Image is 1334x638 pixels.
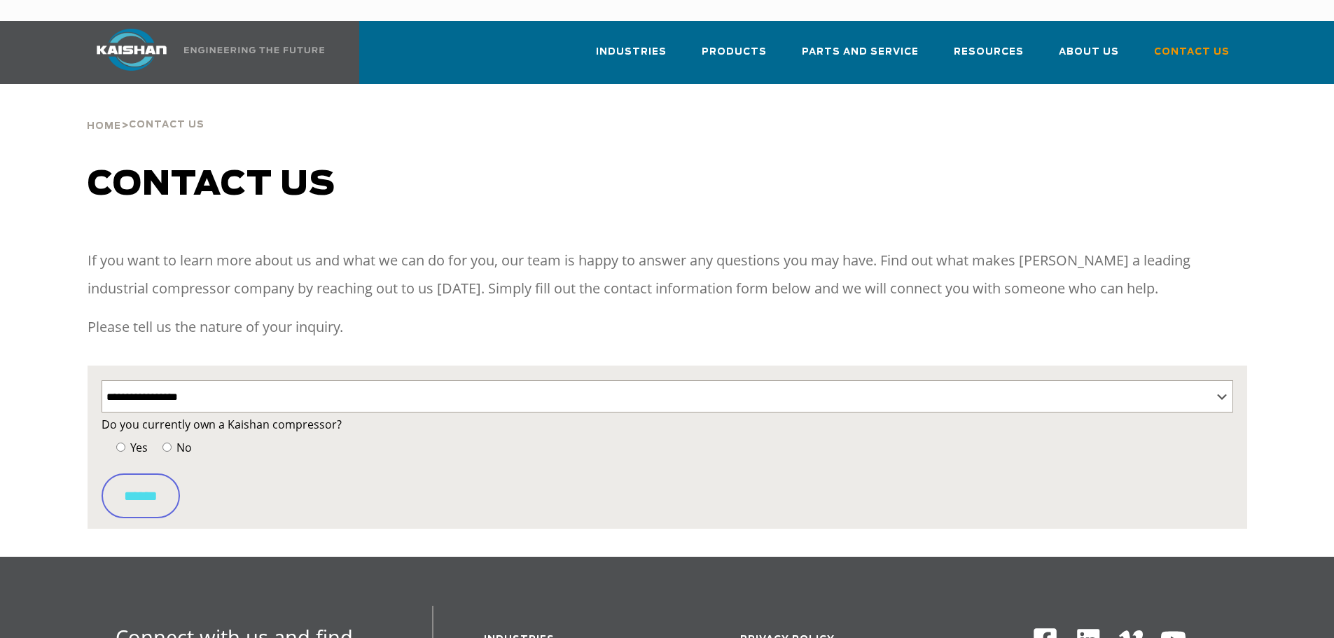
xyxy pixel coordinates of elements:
a: Industries [596,34,667,81]
span: Products [702,44,767,60]
img: kaishan logo [79,29,184,71]
a: Products [702,34,767,81]
a: Kaishan USA [79,21,327,84]
input: Yes [116,443,125,452]
span: Parts and Service [802,44,919,60]
span: Contact Us [129,120,204,130]
span: Contact Us [1154,44,1230,60]
a: Resources [954,34,1024,81]
span: Contact us [88,168,335,202]
img: Engineering the future [184,47,324,53]
a: Home [87,119,121,132]
a: About Us [1059,34,1119,81]
p: If you want to learn more about us and what we can do for you, our team is happy to answer any qu... [88,247,1247,303]
p: Please tell us the nature of your inquiry. [88,313,1247,341]
form: Contact form [102,415,1233,518]
span: About Us [1059,44,1119,60]
a: Contact Us [1154,34,1230,81]
a: Parts and Service [802,34,919,81]
input: No [162,443,172,452]
span: Yes [127,440,148,455]
span: Resources [954,44,1024,60]
div: > [87,84,204,137]
span: Home [87,122,121,131]
label: Do you currently own a Kaishan compressor? [102,415,1233,434]
span: Industries [596,44,667,60]
span: No [174,440,192,455]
